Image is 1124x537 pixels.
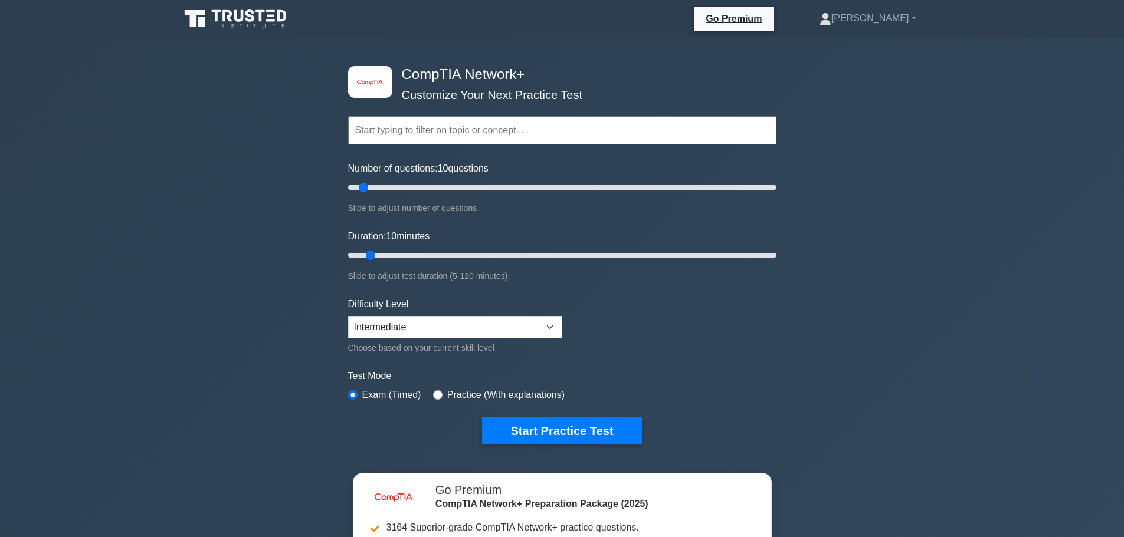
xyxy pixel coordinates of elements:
[699,11,769,26] a: Go Premium
[386,231,396,241] span: 10
[438,163,448,173] span: 10
[791,6,945,30] a: [PERSON_NAME]
[348,269,776,283] div: Slide to adjust test duration (5-120 minutes)
[348,229,430,243] label: Duration: minutes
[348,162,489,176] label: Number of questions: questions
[348,297,409,311] label: Difficulty Level
[348,369,776,383] label: Test Mode
[362,388,421,402] label: Exam (Timed)
[482,417,641,444] button: Start Practice Test
[348,116,776,144] input: Start typing to filter on topic or concept...
[447,388,565,402] label: Practice (With explanations)
[397,66,719,83] h4: CompTIA Network+
[348,341,562,355] div: Choose based on your current skill level
[348,201,776,215] div: Slide to adjust number of questions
